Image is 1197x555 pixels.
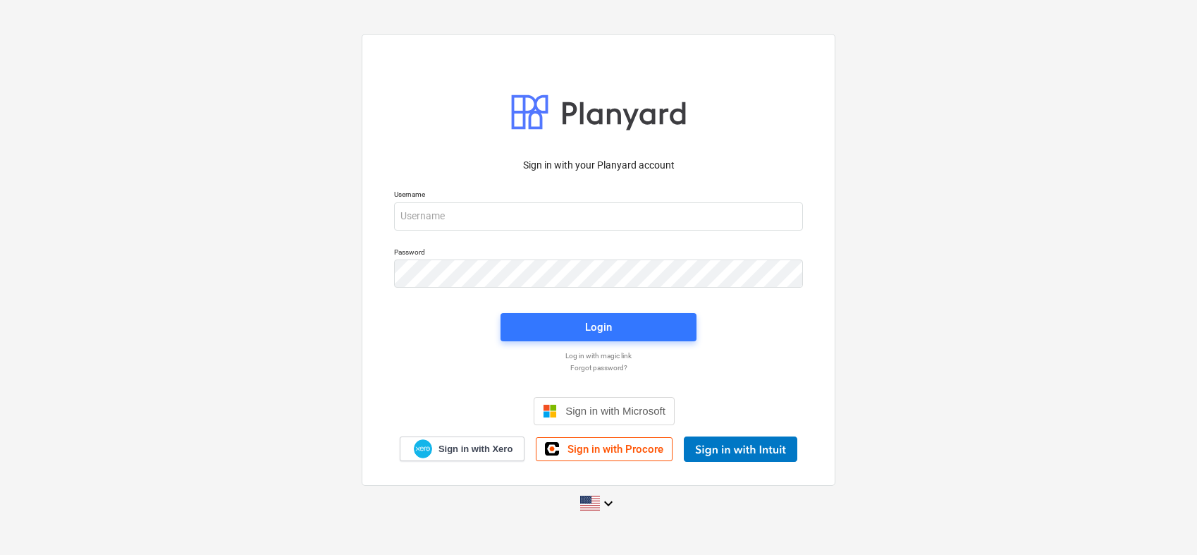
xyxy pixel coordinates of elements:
span: Sign in with Procore [567,443,663,456]
i: keyboard_arrow_down [600,495,617,512]
a: Sign in with Procore [536,437,673,461]
input: Username [394,202,803,231]
span: Sign in with Microsoft [565,405,665,417]
button: Login [501,313,696,341]
a: Forgot password? [387,363,810,372]
a: Sign in with Xero [400,437,525,461]
div: Login [585,318,612,336]
p: Password [394,248,803,260]
span: Sign in with Xero [438,443,512,456]
img: Microsoft logo [543,404,557,418]
a: Log in with magic link [387,351,810,360]
p: Username [394,190,803,202]
p: Sign in with your Planyard account [394,158,803,173]
img: Xero logo [414,439,432,458]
